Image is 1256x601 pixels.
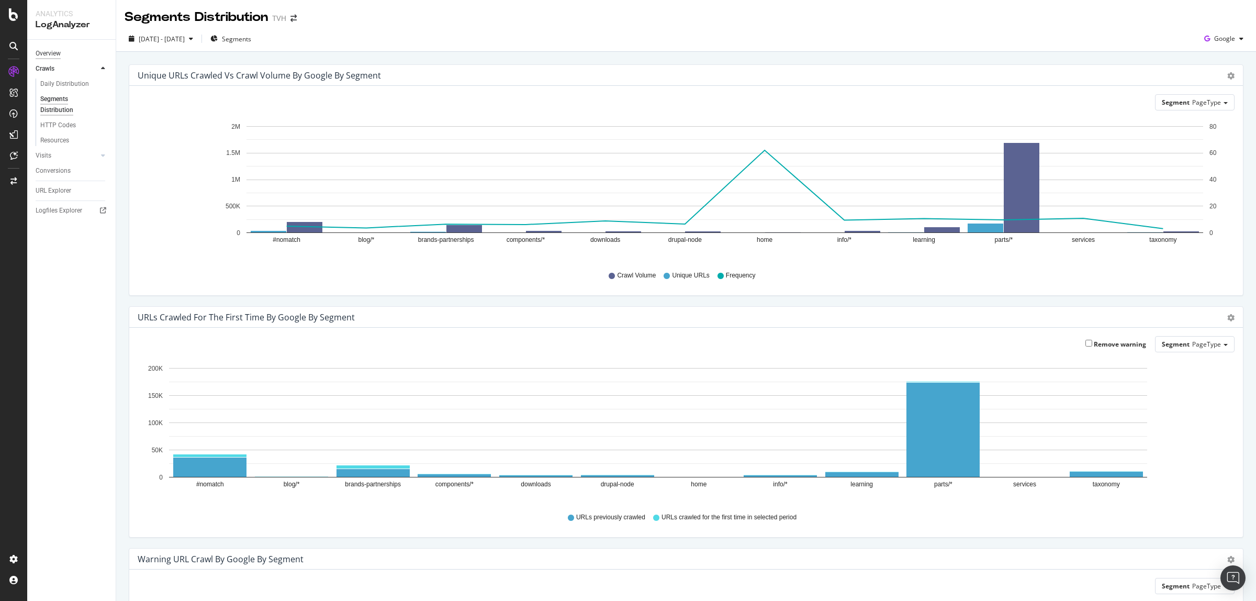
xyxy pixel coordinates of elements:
[36,185,71,196] div: URL Explorer
[40,135,69,146] div: Resources
[1209,203,1217,210] text: 20
[36,185,108,196] a: URL Explorer
[668,237,702,244] text: drupal-node
[590,237,620,244] text: downloads
[273,237,300,244] text: #nomatch
[507,237,545,244] text: components/*
[290,15,297,22] div: arrow-right-arrow-left
[138,119,1225,261] svg: A chart.
[1085,340,1146,349] label: Remove warning
[661,513,797,522] span: URLs crawled for the first time in selected period
[139,35,185,43] span: [DATE] - [DATE]
[1149,237,1176,244] text: taxonomy
[36,63,54,74] div: Crawls
[125,30,197,47] button: [DATE] - [DATE]
[237,229,240,237] text: 0
[617,271,656,280] span: Crawl Volume
[773,481,788,488] text: info/*
[1220,565,1246,591] div: Open Intercom Messenger
[837,237,852,244] text: info/*
[1192,340,1221,349] span: PageType
[284,481,300,488] text: blog/*
[125,8,268,26] div: Segments Distribution
[36,48,61,59] div: Overview
[36,63,98,74] a: Crawls
[40,79,89,90] div: Daily Distribution
[521,481,551,488] text: downloads
[1214,34,1235,43] span: Google
[196,481,224,488] text: #nomatch
[1192,582,1221,591] span: PageType
[1227,72,1235,80] div: gear
[36,150,98,161] a: Visits
[36,205,108,216] a: Logfiles Explorer
[913,237,935,244] text: learning
[152,447,163,454] text: 50K
[138,70,381,81] div: Unique URLs Crawled vs Crawl Volume by google by Segment
[1209,123,1217,130] text: 80
[1085,340,1092,347] input: Remove warning
[36,8,107,19] div: Analytics
[159,474,163,481] text: 0
[148,419,163,427] text: 100K
[435,481,474,488] text: components/*
[148,392,163,399] text: 150K
[691,481,706,488] text: home
[36,205,82,216] div: Logfiles Explorer
[40,120,76,131] div: HTTP Codes
[1162,582,1190,591] span: Segment
[222,35,251,43] span: Segments
[1013,481,1036,488] text: services
[138,554,304,564] div: Warning URL Crawl by google by Segment
[358,237,375,244] text: blog/*
[1093,481,1120,488] text: taxonomy
[1209,176,1217,184] text: 40
[576,513,645,522] span: URLs previously crawled
[138,312,355,322] div: URLs Crawled for the First Time by google by Segment
[138,361,1225,503] svg: A chart.
[995,237,1013,244] text: parts/*
[36,165,108,176] a: Conversions
[226,203,240,210] text: 500K
[40,120,108,131] a: HTTP Codes
[36,19,107,31] div: LogAnalyzer
[272,13,286,24] div: TVH
[1227,314,1235,321] div: gear
[36,165,71,176] div: Conversions
[226,150,240,157] text: 1.5M
[757,237,772,244] text: home
[1227,556,1235,563] div: gear
[1072,237,1095,244] text: services
[40,94,108,116] a: Segments Distribution
[601,481,634,488] text: drupal-node
[40,94,98,116] div: Segments Distribution
[206,30,255,47] button: Segments
[36,48,108,59] a: Overview
[934,481,952,488] text: parts/*
[231,123,240,130] text: 2M
[726,271,756,280] span: Frequency
[36,150,51,161] div: Visits
[1209,150,1217,157] text: 60
[1192,98,1221,107] span: PageType
[1162,340,1190,349] span: Segment
[40,79,108,90] a: Daily Distribution
[148,365,163,372] text: 200K
[345,481,401,488] text: brands-partnerships
[418,237,474,244] text: brands-partnerships
[231,176,240,184] text: 1M
[1209,229,1213,237] text: 0
[850,481,873,488] text: learning
[1162,98,1190,107] span: Segment
[40,135,108,146] a: Resources
[672,271,709,280] span: Unique URLs
[1200,30,1248,47] button: Google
